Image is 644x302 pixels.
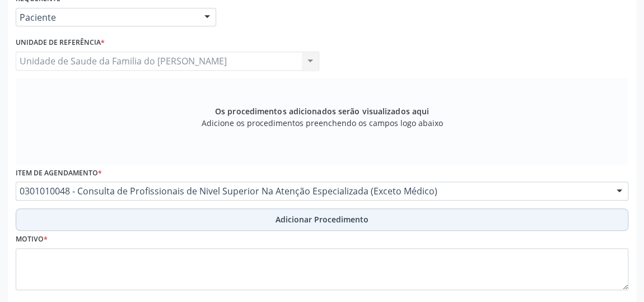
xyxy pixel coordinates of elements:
[16,165,102,182] label: Item de agendamento
[215,105,429,117] span: Os procedimentos adicionados serão visualizados aqui
[16,208,628,231] button: Adicionar Procedimento
[20,12,193,23] span: Paciente
[202,117,443,129] span: Adicione os procedimentos preenchendo os campos logo abaixo
[20,185,605,197] span: 0301010048 - Consulta de Profissionais de Nivel Superior Na Atenção Especializada (Exceto Médico)
[16,231,48,248] label: Motivo
[276,213,368,225] span: Adicionar Procedimento
[16,34,105,52] label: Unidade de referência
